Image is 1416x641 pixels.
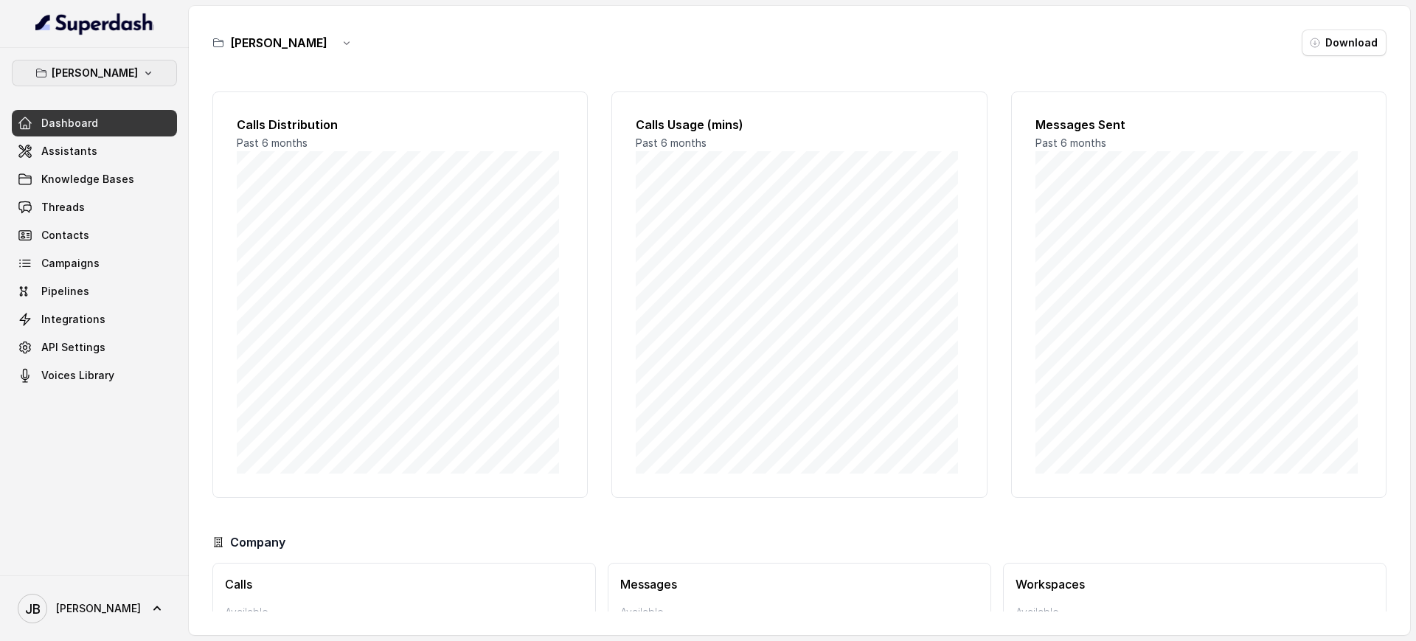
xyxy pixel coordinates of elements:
a: Dashboard [12,110,177,136]
a: Voices Library [12,362,177,389]
span: Past 6 months [237,136,308,149]
span: Pipelines [41,284,89,299]
span: Contacts [41,228,89,243]
span: Threads [41,200,85,215]
h3: [PERSON_NAME] [230,34,327,52]
h3: Messages [620,575,979,593]
p: [PERSON_NAME] [52,64,138,82]
span: Voices Library [41,368,114,383]
button: [PERSON_NAME] [12,60,177,86]
span: Knowledge Bases [41,172,134,187]
span: Past 6 months [636,136,707,149]
h3: Company [230,533,285,551]
span: Past 6 months [1035,136,1106,149]
a: Campaigns [12,250,177,277]
h3: Workspaces [1016,575,1374,593]
p: Available [1016,605,1374,620]
a: Contacts [12,222,177,249]
h2: Calls Distribution [237,116,563,134]
a: [PERSON_NAME] [12,588,177,629]
a: API Settings [12,334,177,361]
h3: Calls [225,575,583,593]
button: Download [1302,30,1386,56]
a: Threads [12,194,177,221]
a: Knowledge Bases [12,166,177,193]
p: Available [620,605,979,620]
a: Integrations [12,306,177,333]
p: Available [225,605,583,620]
a: Pipelines [12,278,177,305]
text: JB [25,601,41,617]
h2: Messages Sent [1035,116,1362,134]
span: Campaigns [41,256,100,271]
span: [PERSON_NAME] [56,601,141,616]
span: Dashboard [41,116,98,131]
img: light.svg [35,12,154,35]
h2: Calls Usage (mins) [636,116,962,134]
span: Assistants [41,144,97,159]
span: Integrations [41,312,105,327]
a: Assistants [12,138,177,164]
span: API Settings [41,340,105,355]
